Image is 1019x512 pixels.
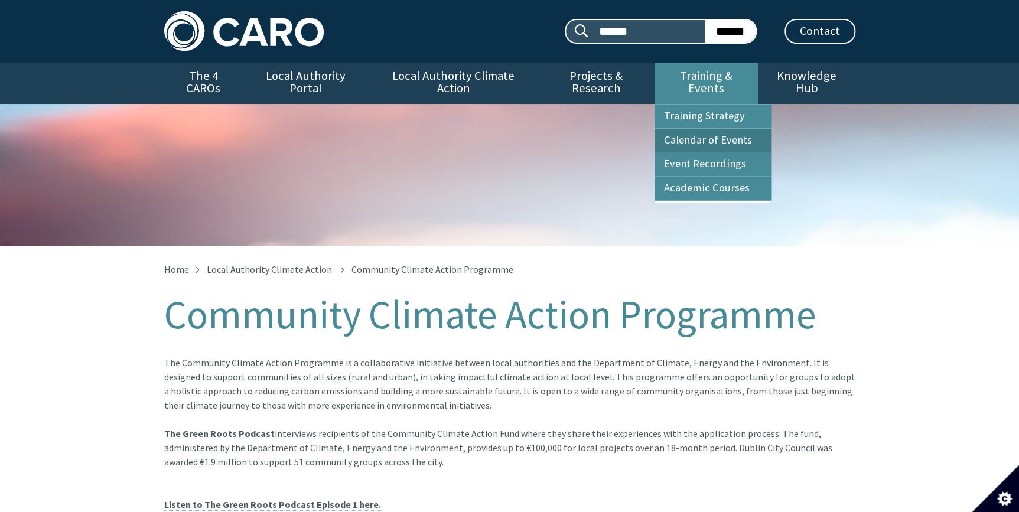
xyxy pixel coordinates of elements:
[164,428,275,439] strong: The Green Roots Podcast
[538,63,655,104] a: Projects & Research
[351,263,513,275] span: Community Climate Action Programme
[164,293,855,337] h1: Community Climate Action Programme
[655,152,771,176] a: Event Recordings
[164,498,381,511] a: Listen to The Green Roots Podcast Episode 1 here.
[655,105,771,128] a: Training Strategy
[164,63,243,104] a: The 4 CAROs
[758,63,855,104] a: Knowledge Hub
[164,498,381,510] strong: Listen to The Green Roots Podcast Episode 1 here.
[655,129,771,152] a: Calendar of Events
[164,11,324,51] img: Caro logo
[655,177,771,200] a: Academic Courses
[784,19,855,44] a: Contact
[207,263,332,275] a: Local Authority Climate Action
[655,63,758,104] a: Training & Events
[164,263,189,275] a: Home
[972,465,1019,512] button: Set cookie preferences
[369,63,538,104] a: Local Authority Climate Action
[243,63,369,104] a: Local Authority Portal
